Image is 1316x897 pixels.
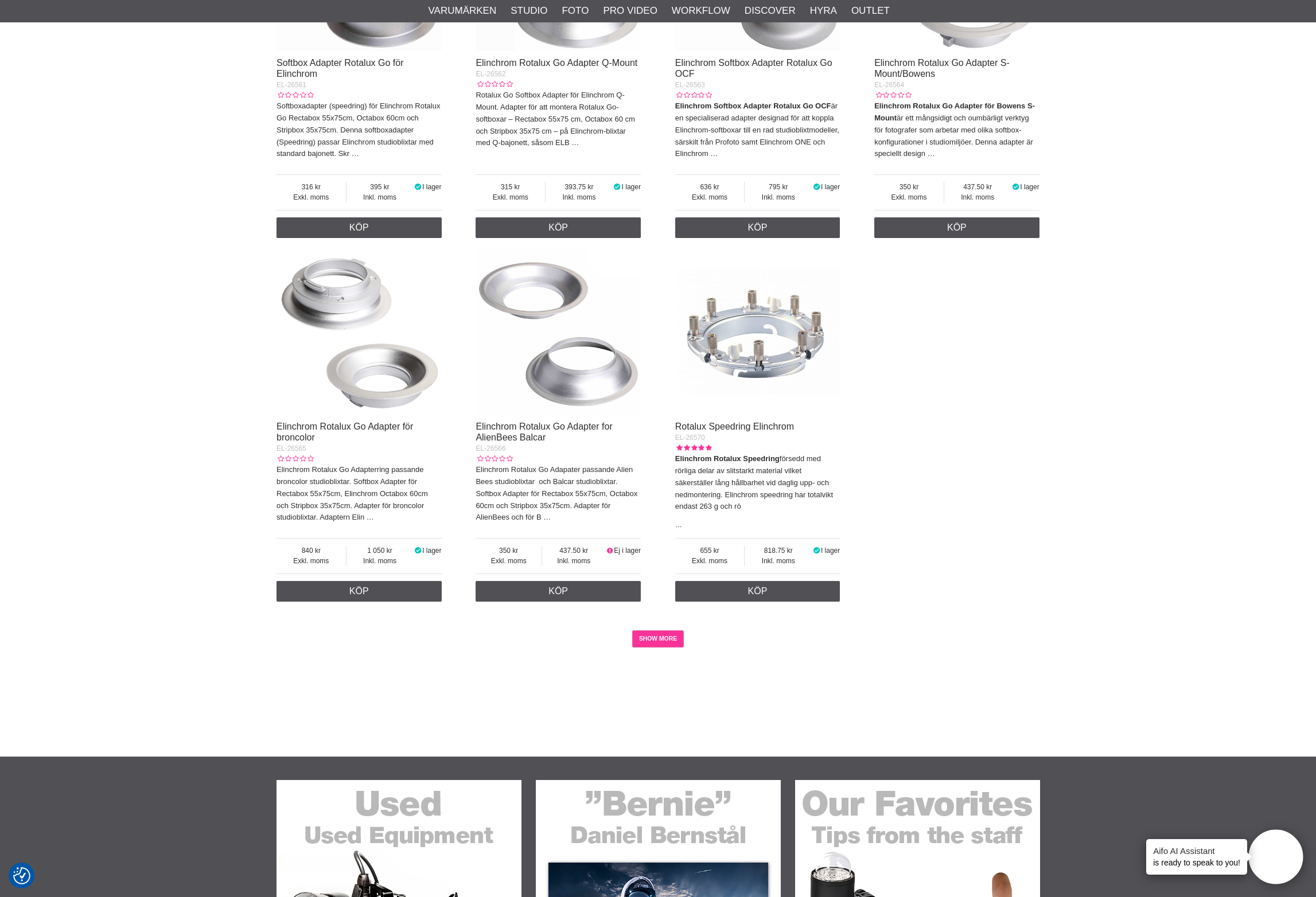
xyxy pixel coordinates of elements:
[422,547,441,555] span: I lager
[675,249,840,415] img: Rotalux Speedring Elinchrom
[413,547,422,555] i: I lager
[613,183,622,191] i: I lager
[476,581,641,602] a: Köp
[874,102,1035,122] strong: Elinchrom Rotalux Go Adapter för Bowens S-Mount
[277,192,346,202] span: Exkl. moms
[675,100,840,160] p: är en specialiserad adapter designad för att koppla Elinchrom-softboxar till en rad studioblixtmo...
[675,422,794,431] a: Rotalux Speedring Elinchrom
[632,630,684,648] a: SHOW MORE
[476,545,542,556] span: 350
[346,556,414,566] span: Inkl. moms
[476,79,512,89] div: Kundbetyg: 0
[851,3,890,18] a: Outlet
[543,513,551,521] a: …
[277,81,306,89] span: EL-26561
[476,89,641,149] p: Rotalux Go Softbox Adapter för Elinchrom Q-Mount. Adapter för att montera Rotalux Go-softboxar – ...
[874,100,1039,160] p: är ett mångsidigt och oumbärligt verktyg för fotografer som arbetar med olika softbox-konfigurati...
[745,182,812,192] span: 795
[614,547,641,555] span: Ej i lager
[13,867,30,884] img: Revisit consent button
[277,217,442,238] a: Köp
[277,182,346,192] span: 316
[821,183,840,191] span: I lager
[476,58,637,68] a: Elinchrom Rotalux Go Adapter Q-Mount
[675,58,832,79] a: Elinchrom Softbox Adapter Rotalux Go OCF
[277,556,346,566] span: Exkl. moms
[622,183,641,191] span: I lager
[745,556,812,566] span: Inkl. moms
[821,547,840,555] span: I lager
[675,453,840,513] p: försedd med rörliga delar av slitstarkt material vilket säkerställer lång hållbarhet vid daglig u...
[346,182,414,192] span: 395
[944,192,1011,202] span: Inkl. moms
[277,90,313,100] div: Kundbetyg: 0
[675,90,712,100] div: Kundbetyg: 0
[874,192,944,202] span: Exkl. moms
[675,545,745,556] span: 655
[476,454,512,464] div: Kundbetyg: 0
[542,556,606,566] span: Inkl. moms
[812,183,821,191] i: I lager
[675,581,840,602] a: Köp
[476,464,641,524] p: Elinchrom Rotalux Go Adapater passande Alien Bees studioblixtar och Balcar studioblixtar. Softbox...
[675,434,705,442] span: EL-26570
[476,192,545,202] span: Exkl. moms
[277,422,413,442] a: Elinchrom Rotalux Go Adapter för broncolor
[675,192,745,202] span: Exkl. moms
[675,454,780,463] strong: Elinchrom Rotalux Speedring
[745,545,812,556] span: 818.75
[710,149,718,158] a: …
[1153,845,1240,857] h4: Aifo AI Assistant
[542,545,606,556] span: 437.50
[476,217,641,238] a: Köp
[675,217,840,238] a: Köp
[675,81,705,89] span: EL-26563
[672,3,730,18] a: Workflow
[277,58,403,79] a: Softbox Adapter Rotalux Go för Elinchrom
[422,183,441,191] span: I lager
[13,865,30,886] button: Samtyckesinställningar
[571,138,579,147] a: …
[367,513,374,521] a: …
[928,149,935,158] a: …
[675,556,745,566] span: Exkl. moms
[476,556,542,566] span: Exkl. moms
[675,443,712,453] div: Kundbetyg: 5.00
[1020,183,1039,191] span: I lager
[476,444,505,453] span: EL-26566
[745,3,796,18] a: Discover
[476,182,545,192] span: 315
[346,192,414,202] span: Inkl. moms
[277,444,306,453] span: EL-26565
[277,249,442,415] img: Elinchrom Rotalux Go Adapter för broncolor
[812,547,821,555] i: I lager
[546,192,613,202] span: Inkl. moms
[277,100,442,160] p: Softboxadapter (speedring) för Elinchrom Rotalux Go Rectabox 55x75cm, Octabox 60cm och Stripbox 3...
[476,249,641,415] img: Elinchrom Rotalux Go Adapter for AlienBees Balcar
[874,182,944,192] span: 350
[874,81,904,89] span: EL-26564
[605,547,614,555] i: Ej i lager
[944,182,1011,192] span: 437.50
[277,464,442,524] p: Elinchrom Rotalux Go Adapterring passande broncolor studioblixtar. Softbox Adapter för Rectabox 5...
[352,149,359,158] a: …
[874,58,1010,79] a: Elinchrom Rotalux Go Adapter S-Mount/Bowens
[546,182,613,192] span: 393.75
[429,3,497,18] a: Varumärken
[277,581,442,602] a: Köp
[603,3,657,18] a: Pro Video
[675,521,682,529] a: …
[476,70,505,78] span: EL-26562
[277,545,346,556] span: 840
[1146,839,1247,875] div: is ready to speak to you!
[1011,183,1021,191] i: I lager
[511,3,547,18] a: Studio
[476,422,612,442] a: Elinchrom Rotalux Go Adapter for AlienBees Balcar
[874,90,911,100] div: Kundbetyg: 0
[346,545,414,556] span: 1 050
[562,3,589,18] a: Foto
[675,182,745,192] span: 636
[810,3,837,18] a: Hyra
[745,192,812,202] span: Inkl. moms
[874,217,1039,238] a: Köp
